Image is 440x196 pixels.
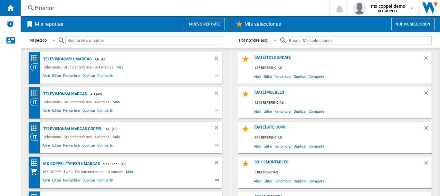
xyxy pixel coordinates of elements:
[423,160,432,169] div: Borrar
[126,168,134,176] span: Más
[378,9,398,13] b: MX COPPEL
[100,160,201,168] div: - MX COPPEL (13)
[308,177,325,185] span: Compartir
[214,90,222,98] div: Borrar
[423,90,432,99] div: Borrar
[253,55,423,64] div: [DATE] toys update
[253,134,432,142] div: 406 referencias
[30,124,42,132] div: Matriz de precios
[273,142,293,150] span: Renombrar
[253,72,263,81] span: Abrir
[214,125,222,133] div: Borrar
[308,72,325,81] span: Compartir
[62,108,81,115] span: Renombrar
[42,63,117,71] div: Televisions - Sin característica - 204 marcas
[30,63,42,71] div: Visión Categoría
[30,168,42,176] div: Mi colección
[263,107,273,116] span: Editar
[287,36,432,45] input: Buscar Mis selecciones
[293,107,308,116] span: Duplicar
[96,108,114,115] span: Compartir
[42,133,113,141] div: Televisions - Sin característica - 4 marcas
[42,98,113,106] div: Televisions - Sin característica - 4 marcas
[51,73,62,80] span: Editar
[62,142,81,150] span: Renombrar
[293,142,308,150] span: Duplicar
[81,108,96,115] span: Duplicar
[62,73,81,80] span: Renombrar
[371,3,405,9] span: mx coppel demo
[391,18,435,30] button: Nueva selección
[42,177,51,185] span: Abrir
[253,160,423,169] div: 09-11 MONTABLES
[35,4,312,13] div: Buscar
[214,160,222,168] div: Borrar
[273,72,293,81] span: Renombrar
[263,72,273,81] span: Editar
[113,133,121,141] span: Más
[253,99,432,107] div: 1213 referencias
[353,2,366,15] img: profile.jpg
[30,98,42,106] div: Visión Categoría
[239,38,268,43] div: Por nombre asc.
[29,38,47,43] div: Mi pedido
[243,18,282,30] h2: Mis selecciones
[96,142,114,150] span: Compartir
[96,177,114,185] span: Compartir
[62,177,81,185] span: Renombrar
[253,125,423,134] div: [DATE] site copp
[423,125,432,134] div: Borrar
[293,72,308,81] span: Duplicar
[91,55,201,63] div: - ALL (48)
[185,18,225,30] button: Nuevo reporte
[42,160,100,168] div: MX COPPEL:Tyres/15 marcas
[42,108,51,115] span: Abrir
[214,55,222,63] div: Borrar
[263,142,273,150] span: Editar
[253,142,263,150] span: Abrir
[253,169,432,177] div: 5 referencias
[51,108,62,115] span: Editar
[113,98,121,106] span: Más
[81,73,96,80] span: Duplicar
[30,54,42,62] div: Matriz de precios
[87,90,201,98] div: - ALL (48)
[30,159,42,167] div: Matriz de precios
[308,142,325,150] span: Compartir
[30,89,42,97] div: Matriz de precios
[253,64,432,72] div: 157 referencias
[42,125,102,133] div: Televisions/4 marcas COPPEL
[293,177,308,185] span: Duplicar
[308,107,325,116] span: Compartir
[253,177,263,185] span: Abrir
[96,73,114,80] span: Compartir
[51,177,62,185] span: Editar
[253,107,263,116] span: Abrir
[253,90,423,99] div: [DATE] MUEBLES
[81,177,96,185] span: Duplicar
[273,177,293,185] span: Renombrar
[42,73,51,80] span: Abrir
[42,168,126,176] div: MX COPPEL:Tyres - Sin característica - 14 marcas
[6,20,14,28] img: alerts-logo.svg
[42,90,87,98] div: Televisions/4 marcas
[102,125,201,133] div: - ALL (48)
[423,55,432,64] div: Borrar
[81,142,96,150] span: Duplicar
[42,55,91,63] div: Televisions/291 marcas
[30,133,42,141] div: Visión Categoría
[33,18,64,30] h2: Mis reportes
[117,63,125,71] span: Más
[42,142,51,150] span: Abrir
[65,36,222,45] input: Buscar Mis reportes
[263,177,273,185] span: Editar
[273,107,293,116] span: Renombrar
[51,142,62,150] span: Editar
